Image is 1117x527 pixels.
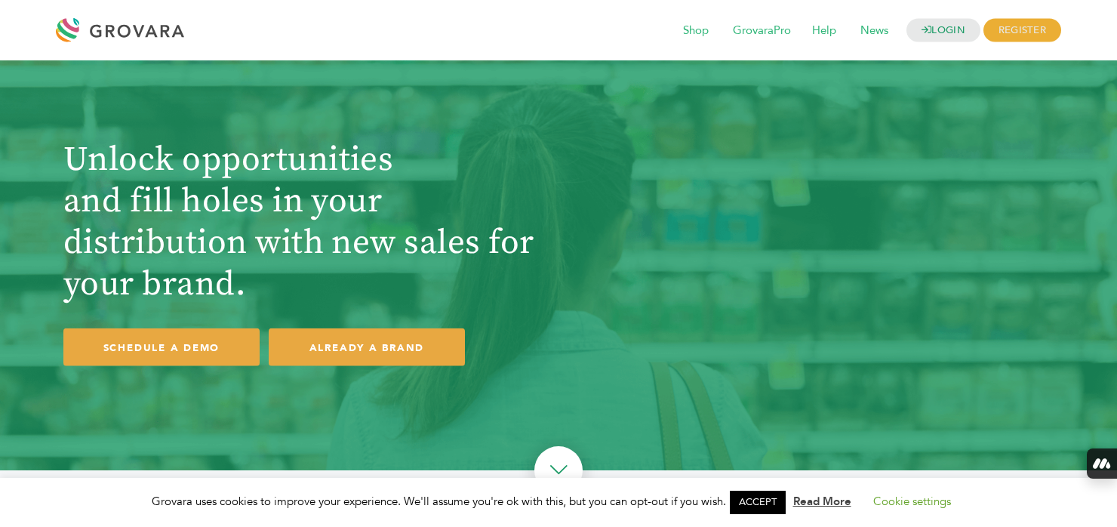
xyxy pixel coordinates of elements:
span: GrovaraPro [722,17,802,45]
a: SCHEDULE A DEMO [63,328,260,366]
a: Shop [672,23,719,39]
span: News [850,17,899,45]
a: Cookie settings [873,494,951,509]
span: Shop [672,17,719,45]
span: Grovara uses cookies to improve your experience. We'll assume you're ok with this, but you can op... [152,494,966,509]
a: Help [802,23,847,39]
h1: Unlock opportunities and fill holes in your distribution with new sales for your brand. [63,139,551,305]
a: LOGIN [906,19,980,42]
span: Help [802,17,847,45]
a: ACCEPT [730,491,786,514]
a: News [850,23,899,39]
a: ALREADY A BRAND [269,328,465,366]
a: Read More [793,494,851,509]
span: REGISTER [983,19,1061,42]
a: GrovaraPro [722,23,802,39]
